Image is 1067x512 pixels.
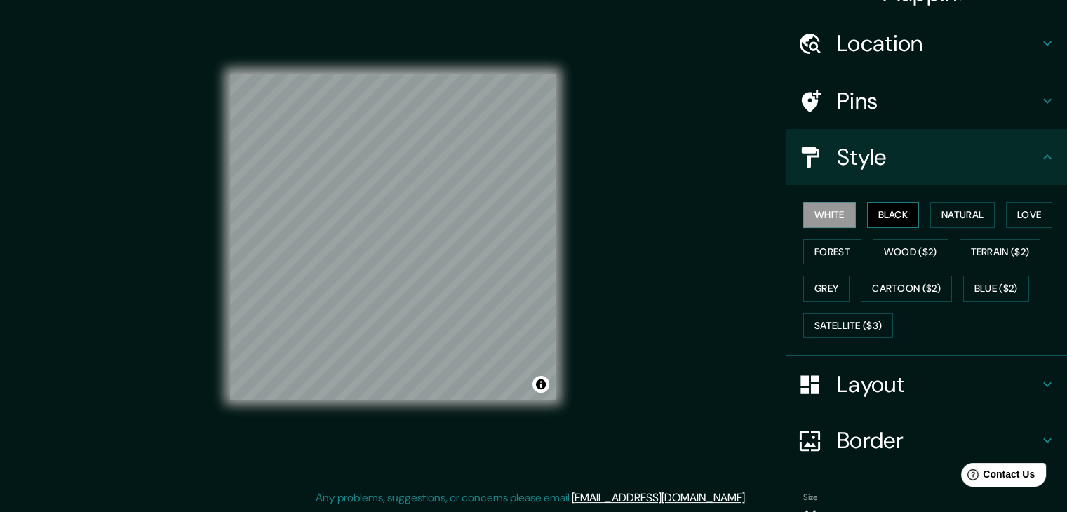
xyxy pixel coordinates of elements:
[749,490,752,506] div: .
[963,276,1029,302] button: Blue ($2)
[873,239,948,265] button: Wood ($2)
[747,490,749,506] div: .
[786,15,1067,72] div: Location
[786,73,1067,129] div: Pins
[230,74,556,400] canvas: Map
[837,143,1039,171] h4: Style
[803,202,856,228] button: White
[803,313,893,339] button: Satellite ($3)
[316,490,747,506] p: Any problems, suggestions, or concerns please email .
[786,129,1067,185] div: Style
[960,239,1041,265] button: Terrain ($2)
[861,276,952,302] button: Cartoon ($2)
[786,412,1067,469] div: Border
[786,356,1067,412] div: Layout
[867,202,920,228] button: Black
[532,376,549,393] button: Toggle attribution
[942,457,1052,497] iframe: Help widget launcher
[572,490,745,505] a: [EMAIL_ADDRESS][DOMAIN_NAME]
[803,492,818,504] label: Size
[1006,202,1052,228] button: Love
[930,202,995,228] button: Natural
[837,87,1039,115] h4: Pins
[837,370,1039,398] h4: Layout
[837,29,1039,58] h4: Location
[837,426,1039,454] h4: Border
[803,276,850,302] button: Grey
[803,239,861,265] button: Forest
